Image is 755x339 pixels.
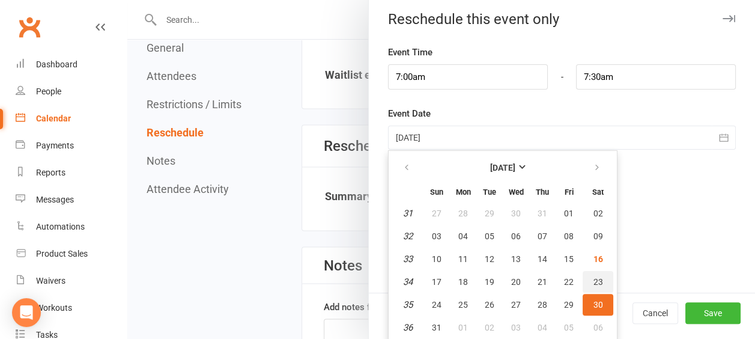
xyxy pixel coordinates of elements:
[583,225,613,247] button: 09
[403,276,413,287] em: 34
[538,209,547,218] span: 31
[556,225,581,247] button: 08
[16,240,127,267] a: Product Sales
[564,209,574,218] span: 01
[511,209,521,218] span: 30
[556,271,581,293] button: 22
[16,132,127,159] a: Payments
[685,302,741,324] button: Save
[458,254,468,264] span: 11
[403,254,413,264] em: 33
[450,248,476,270] button: 11
[556,203,581,224] button: 01
[36,168,65,177] div: Reports
[424,225,449,247] button: 03
[485,254,494,264] span: 12
[564,300,574,310] span: 29
[485,300,494,310] span: 26
[530,203,555,224] button: 31
[432,323,441,332] span: 31
[530,248,555,270] button: 14
[458,231,468,241] span: 04
[16,295,127,322] a: Workouts
[16,78,127,105] a: People
[16,267,127,295] a: Waivers
[424,271,449,293] button: 17
[564,254,574,264] span: 15
[511,300,521,310] span: 27
[16,105,127,132] a: Calendar
[12,298,41,327] div: Open Intercom Messenger
[503,248,529,270] button: 13
[458,300,468,310] span: 25
[503,294,529,316] button: 27
[403,231,413,242] em: 32
[511,254,521,264] span: 13
[36,276,65,286] div: Waivers
[403,208,413,219] em: 31
[565,188,574,197] small: Friday
[538,323,547,332] span: 04
[424,203,449,224] button: 27
[583,294,613,316] button: 30
[36,249,88,258] div: Product Sales
[36,141,74,150] div: Payments
[450,225,476,247] button: 04
[424,294,449,316] button: 24
[583,248,613,270] button: 16
[36,87,61,96] div: People
[511,323,521,332] span: 03
[485,277,494,287] span: 19
[530,294,555,316] button: 28
[432,254,441,264] span: 10
[556,294,581,316] button: 29
[592,188,604,197] small: Saturday
[388,45,432,60] label: Event Time
[432,300,441,310] span: 24
[403,322,413,333] em: 36
[458,323,468,332] span: 01
[538,231,547,241] span: 07
[458,277,468,287] span: 18
[458,209,468,218] span: 28
[36,222,85,231] div: Automations
[593,277,603,287] span: 23
[477,271,502,293] button: 19
[530,317,555,338] button: 04
[564,323,574,332] span: 05
[593,254,603,264] span: 16
[583,271,613,293] button: 23
[36,303,72,313] div: Workouts
[485,323,494,332] span: 02
[36,114,71,123] div: Calendar
[424,317,449,338] button: 31
[16,51,127,78] a: Dashboard
[511,231,521,241] span: 06
[36,60,77,69] div: Dashboard
[503,317,529,338] button: 03
[477,248,502,270] button: 12
[503,225,529,247] button: 06
[477,294,502,316] button: 26
[556,317,581,338] button: 05
[583,317,613,338] button: 06
[503,203,529,224] button: 30
[430,188,443,197] small: Sunday
[564,231,574,241] span: 08
[369,11,755,28] div: Reschedule this event only
[593,209,603,218] span: 02
[530,271,555,293] button: 21
[403,299,413,310] em: 35
[536,188,549,197] small: Thursday
[432,231,441,241] span: 03
[432,209,441,218] span: 27
[547,64,577,90] div: -
[593,231,603,241] span: 09
[509,188,524,197] small: Wednesday
[450,317,476,338] button: 01
[556,248,581,270] button: 15
[503,271,529,293] button: 20
[432,277,441,287] span: 17
[593,300,603,310] span: 30
[538,277,547,287] span: 21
